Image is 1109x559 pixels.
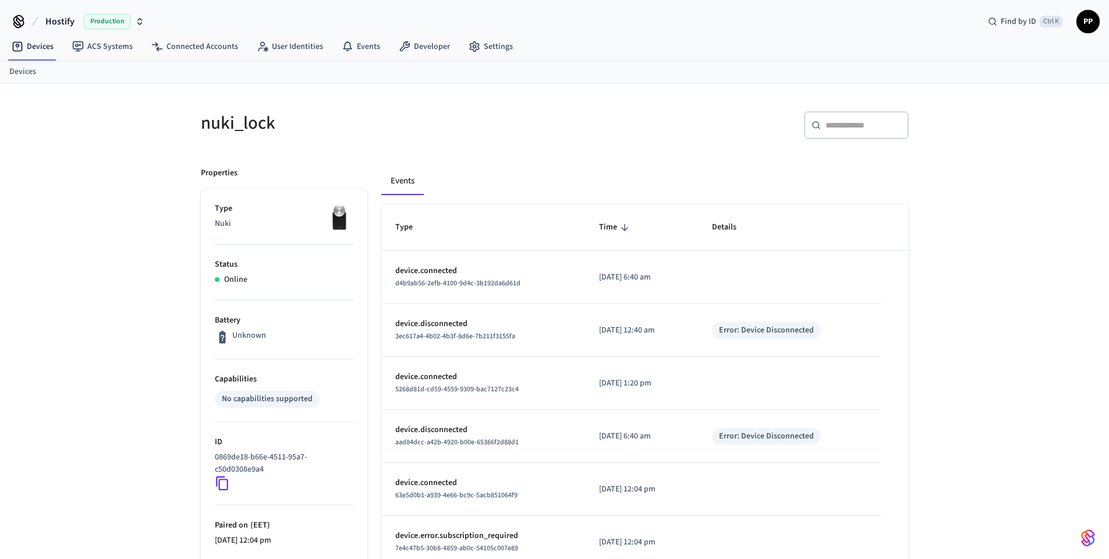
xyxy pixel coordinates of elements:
a: Devices [9,66,36,78]
span: 5268d81d-cd59-4559-9309-bac7127c23c4 [395,384,519,394]
span: Hostify [45,15,75,29]
p: [DATE] 1:20 pm [599,377,683,390]
p: Paired on [215,519,353,532]
p: Nuki [215,218,353,230]
p: Online [224,274,247,286]
span: Find by ID [1001,16,1036,27]
img: Nuki Smart Lock 3.0 Pro Black, Front [324,203,353,232]
span: 3ec617a4-4b02-4b3f-8d6e-7b211f3155fa [395,331,515,341]
div: Find by IDCtrl K [979,11,1072,32]
p: Properties [201,167,238,179]
a: Devices [2,36,63,57]
button: PP [1076,10,1100,33]
div: ant example [381,167,909,195]
p: [DATE] 12:40 am [599,324,683,337]
p: Type [215,203,353,215]
a: User Identities [247,36,332,57]
p: Battery [215,314,353,327]
p: device.connected [395,265,572,277]
div: Error: Device Disconnected [719,430,814,443]
span: 7e4c47b5-30b8-4859-ab0c-54105c007e89 [395,543,518,553]
span: PP [1078,11,1099,32]
p: device.disconnected [395,318,572,330]
span: Time [599,218,632,236]
img: SeamLogoGradient.69752ec5.svg [1081,529,1095,547]
a: Events [332,36,389,57]
div: No capabilities supported [222,393,313,405]
p: ID [215,436,353,448]
p: [DATE] 6:40 am [599,430,683,443]
span: d4b9ab56-2efb-4100-9d4c-3b192da6d61d [395,278,520,288]
span: Production [84,14,130,29]
p: device.error.subscription_required [395,530,572,542]
a: Settings [459,36,522,57]
h5: nuki_lock [201,111,548,135]
p: Capabilities [215,373,353,385]
span: 63e5d0b1-a939-4e66-bc9c-5acb851064f9 [395,490,518,500]
p: Status [215,259,353,271]
p: Unknown [232,330,266,342]
span: Details [712,218,752,236]
p: [DATE] 6:40 am [599,271,683,284]
a: ACS Systems [63,36,142,57]
p: device.connected [395,477,572,489]
p: [DATE] 12:04 pm [599,536,683,549]
p: device.disconnected [395,424,572,436]
a: Connected Accounts [142,36,247,57]
p: [DATE] 12:04 pm [215,535,353,547]
div: Error: Device Disconnected [719,324,814,337]
p: device.connected [395,371,572,383]
a: Developer [389,36,459,57]
span: Ctrl K [1040,16,1062,27]
p: [DATE] 12:04 pm [599,483,683,496]
button: Events [381,167,424,195]
span: Type [395,218,428,236]
span: aad84dcc-a42b-4920-b00e-65366f2d88d1 [395,437,519,447]
span: ( EET ) [248,519,270,531]
p: 0869de18-b66e-4511-95a7-c50d0308e9a4 [215,451,349,476]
